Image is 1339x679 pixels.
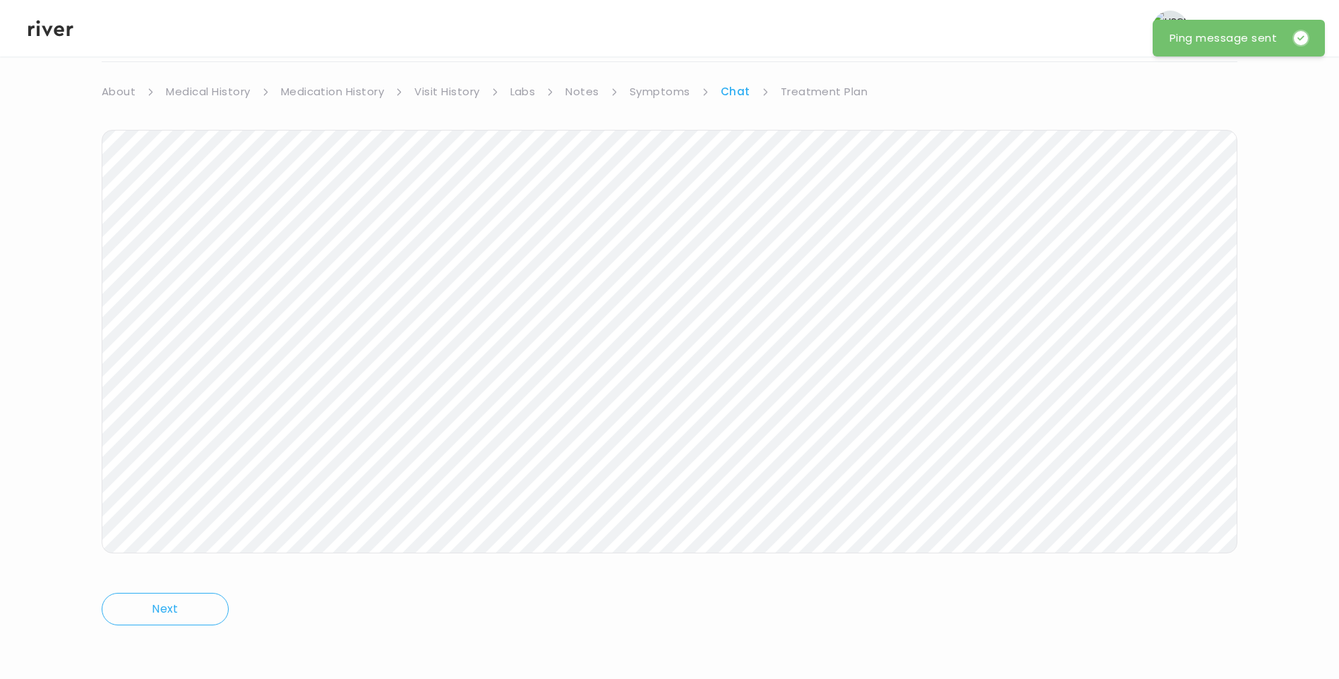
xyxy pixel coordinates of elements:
[166,82,250,102] a: Medical History
[721,82,750,102] a: Chat
[1153,11,1311,46] button: user avatarHi,[PERSON_NAME]
[1153,11,1188,46] img: user avatar
[1153,20,1325,56] div: Ping message sent
[565,82,599,102] a: Notes
[781,82,868,102] a: Treatment Plan
[281,82,385,102] a: Medication History
[414,82,479,102] a: Visit History
[1194,18,1295,38] span: Hi, [PERSON_NAME]
[510,82,536,102] a: Labs
[102,593,229,625] button: Next
[102,82,136,102] a: About
[630,82,690,102] a: Symptoms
